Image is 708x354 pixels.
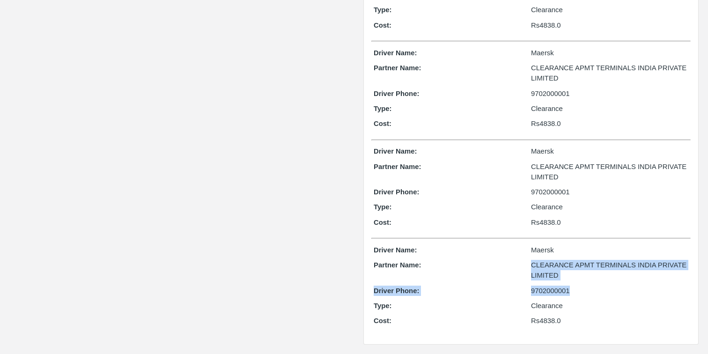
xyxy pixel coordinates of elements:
[531,20,688,30] p: Rs 4838.0
[374,6,392,14] b: Type:
[531,187,688,197] p: 9702000001
[531,103,688,114] p: Clearance
[374,203,392,211] b: Type:
[531,260,688,281] p: CLEARANCE APMT TERMINALS INDIA PRIVATE LIMITED
[531,118,688,129] p: Rs 4838.0
[374,317,391,324] b: Cost:
[531,202,688,212] p: Clearance
[531,146,688,156] p: Maersk
[374,49,417,57] b: Driver Name:
[374,219,391,226] b: Cost:
[531,162,688,183] p: CLEARANCE APMT TERMINALS INDIA PRIVATE LIMITED
[531,316,688,326] p: Rs 4838.0
[374,188,419,196] b: Driver Phone:
[374,302,392,310] b: Type:
[374,64,421,72] b: Partner Name:
[531,245,688,255] p: Maersk
[531,48,688,58] p: Maersk
[374,105,392,112] b: Type:
[531,5,688,15] p: Clearance
[531,63,688,84] p: CLEARANCE APMT TERMINALS INDIA PRIVATE LIMITED
[374,120,391,127] b: Cost:
[374,147,417,155] b: Driver Name:
[531,88,688,99] p: 9702000001
[531,301,688,311] p: Clearance
[374,261,421,269] b: Partner Name:
[531,217,688,228] p: Rs 4838.0
[374,22,391,29] b: Cost:
[531,286,688,296] p: 9702000001
[374,163,421,170] b: Partner Name:
[374,287,419,295] b: Driver Phone:
[374,90,419,97] b: Driver Phone:
[374,246,417,254] b: Driver Name:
